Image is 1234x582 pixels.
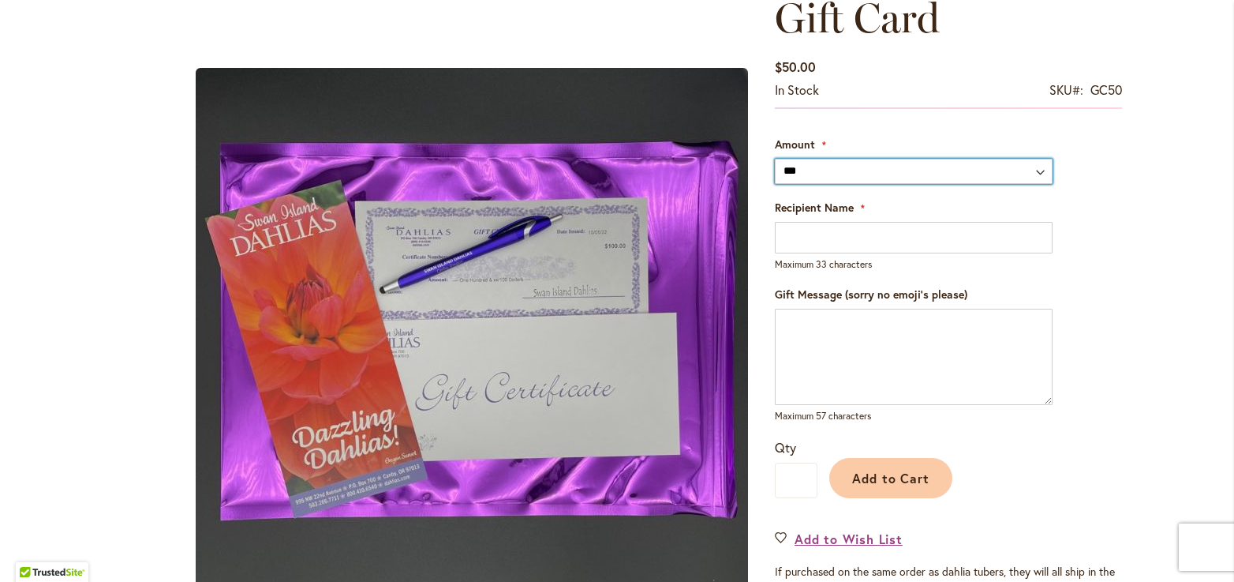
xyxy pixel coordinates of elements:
a: Add to Wish List [775,530,903,548]
button: Add to Cart [829,458,952,498]
strong: SKU [1049,81,1083,98]
span: Amount [775,137,815,152]
span: Recipient Name [775,200,854,215]
p: Maximum 57 characters [775,409,1053,422]
iframe: Launch Accessibility Center [12,526,56,570]
span: $50.00 [775,58,816,75]
div: GC50 [1090,81,1122,100]
p: Maximum 33 characters [775,257,1053,271]
div: Availability [775,81,819,100]
span: Qty [775,439,796,456]
span: Add to Wish List [795,530,903,548]
span: Add to Cart [852,470,930,486]
span: Gift Message (sorry no emoji's please) [775,287,967,302]
span: In stock [775,81,819,98]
